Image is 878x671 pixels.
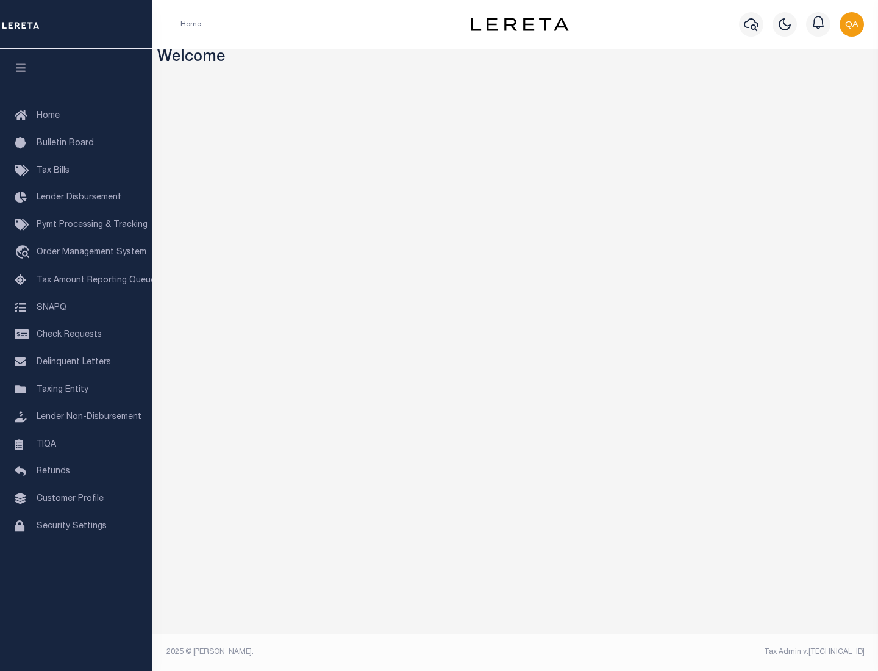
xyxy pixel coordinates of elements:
div: 2025 © [PERSON_NAME]. [157,647,516,658]
span: Customer Profile [37,495,104,503]
span: Taxing Entity [37,386,88,394]
span: Check Requests [37,331,102,339]
span: Lender Non-Disbursement [37,413,141,422]
span: Order Management System [37,248,146,257]
span: Refunds [37,467,70,476]
img: logo-dark.svg [471,18,568,31]
i: travel_explore [15,245,34,261]
span: Pymt Processing & Tracking [37,221,148,229]
span: Tax Bills [37,167,70,175]
span: Delinquent Letters [37,358,111,367]
li: Home [180,19,201,30]
h3: Welcome [157,49,874,68]
span: Tax Amount Reporting Queue [37,276,155,285]
span: TIQA [37,440,56,448]
span: Security Settings [37,522,107,531]
img: svg+xml;base64,PHN2ZyB4bWxucz0iaHR0cDovL3d3dy53My5vcmcvMjAwMC9zdmciIHBvaW50ZXItZXZlbnRzPSJub25lIi... [840,12,864,37]
span: SNAPQ [37,303,66,312]
span: Home [37,112,60,120]
span: Lender Disbursement [37,193,121,202]
div: Tax Admin v.[TECHNICAL_ID] [524,647,865,658]
span: Bulletin Board [37,139,94,148]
